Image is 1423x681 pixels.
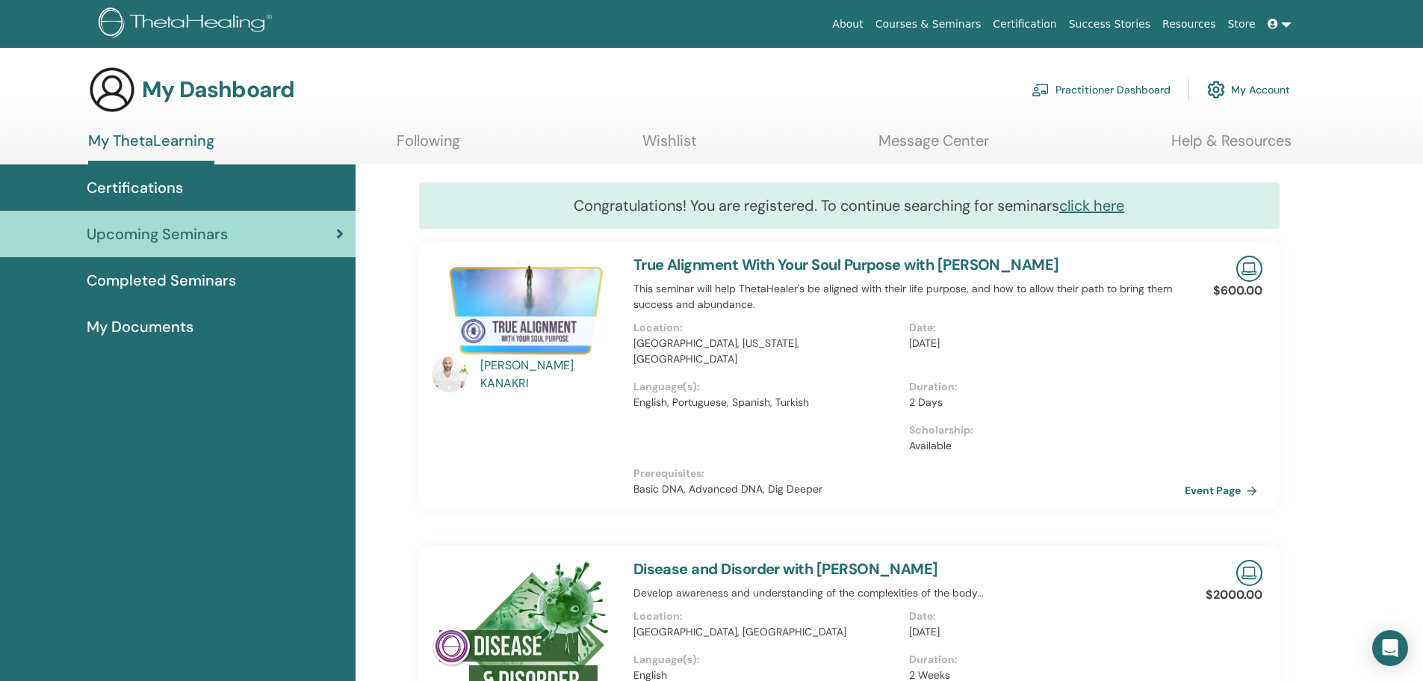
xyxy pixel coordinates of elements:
p: [GEOGRAPHIC_DATA], [US_STATE], [GEOGRAPHIC_DATA] [633,336,900,367]
a: Success Stories [1063,10,1156,38]
a: Certification [987,10,1062,38]
a: click here [1059,196,1124,215]
p: Location : [633,608,900,624]
p: Duration : [909,652,1176,668]
a: Following [397,132,460,161]
p: Date : [909,320,1176,336]
p: [GEOGRAPHIC_DATA], [GEOGRAPHIC_DATA] [633,624,900,640]
span: Certifications [87,176,183,199]
p: Develop awareness and understanding of the complexities of the body... [633,585,1185,601]
a: Disease and Disorder with [PERSON_NAME] [633,559,938,579]
img: default.jpg [432,357,468,392]
p: Duration : [909,379,1176,395]
div: Open Intercom Messenger [1372,630,1408,666]
p: [DATE] [909,624,1176,640]
div: Congratulations! You are registered. To continue searching for seminars [419,182,1280,229]
img: logo.png [99,7,277,41]
img: chalkboard-teacher.svg [1032,83,1050,96]
img: True Alignment With Your Soul Purpose [432,256,616,361]
p: [DATE] [909,336,1176,351]
a: Courses & Seminars [869,10,988,38]
a: My Account [1207,73,1290,106]
a: Resources [1156,10,1222,38]
p: $2000.00 [1206,586,1262,604]
p: Available [909,438,1176,454]
p: $600.00 [1213,282,1262,300]
p: Language(s) : [633,379,900,395]
span: Completed Seminars [87,269,236,292]
a: [PERSON_NAME] KANAKRI [480,357,619,392]
p: Date : [909,608,1176,624]
img: Live Online Seminar [1236,560,1262,586]
p: Language(s) : [633,652,900,668]
img: Live Online Seminar [1236,256,1262,282]
p: Prerequisites : [633,466,1185,481]
p: Basic DNA, Advanced DNA, Dig Deeper [633,481,1185,497]
h3: My Dashboard [142,76,294,103]
a: Event Page [1185,479,1263,502]
p: 2 Days [909,395,1176,410]
a: My ThetaLearning [88,132,214,164]
p: This seminar will help ThetaHealer's be aligned with their life purpose, and how to allow their p... [633,281,1185,312]
img: cog.svg [1207,77,1225,102]
p: English, Portuguese, Spanish, Turkish [633,395,900,410]
span: My Documents [87,315,193,338]
img: generic-user-icon.jpg [88,66,136,114]
p: Scholarship : [909,422,1176,438]
a: Message Center [878,132,989,161]
a: Practitioner Dashboard [1032,73,1171,106]
a: Wishlist [642,132,697,161]
p: Location : [633,320,900,336]
a: Store [1222,10,1262,38]
a: Help & Resources [1171,132,1292,161]
a: About [826,10,869,38]
a: True Alignment With Your Soul Purpose with [PERSON_NAME] [633,255,1059,274]
span: Upcoming Seminars [87,223,228,245]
